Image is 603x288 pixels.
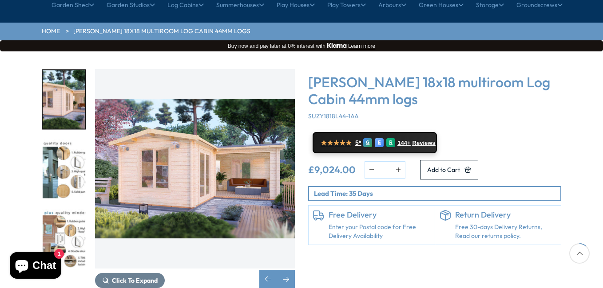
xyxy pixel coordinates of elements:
h3: [PERSON_NAME] 18x18 multiroom Log Cabin 44mm logs [308,74,561,108]
span: Reviews [413,140,436,147]
img: Suzy3_2x6-2_5S31896-2_64732b6d-1a30-4d9b-a8b3-4f3a95d206a5_200x200.jpg [43,70,85,129]
span: ★★★★★ [321,139,352,147]
img: Premiumplusqualitywindows_2_f1d4b20c-330e-4752-b710-1a86799ac172_200x200.jpg [43,209,85,268]
span: Click To Expand [112,276,158,284]
a: HOME [42,27,60,36]
a: ★★★★★ 5* G E R 144+ Reviews [313,132,437,153]
img: Shire Suzy 18x18 multiroom Log Cabin 44mm logs - Best Shed [95,69,295,269]
p: Free 30-days Delivery Returns, Read our returns policy. [455,223,557,240]
div: 4 / 7 [42,208,86,269]
a: [PERSON_NAME] 18x18 multiroom Log Cabin 44mm logs [73,27,250,36]
button: Click To Expand [95,273,165,288]
div: Next slide [277,270,295,288]
div: 2 / 7 [95,69,295,288]
span: 144+ [397,140,410,147]
div: R [386,138,395,147]
span: SUZY1818L44-1AA [308,112,359,120]
div: 3 / 7 [42,139,86,199]
div: G [363,138,372,147]
ins: £9,024.00 [308,165,356,175]
h6: Free Delivery [329,210,430,220]
div: 2 / 7 [42,69,86,130]
button: Add to Cart [420,160,478,179]
p: Lead Time: 35 Days [314,189,560,198]
a: Enter your Postal code for Free Delivery Availability [329,223,430,240]
div: E [375,138,384,147]
img: Premiumqualitydoors_3_f0c32a75-f7e9-4cfe-976d-db3d5c21df21_200x200.jpg [43,140,85,198]
div: Previous slide [259,270,277,288]
inbox-online-store-chat: Shopify online store chat [7,252,64,281]
h6: Return Delivery [455,210,557,220]
span: Add to Cart [427,167,460,173]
